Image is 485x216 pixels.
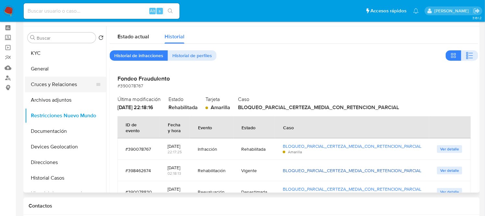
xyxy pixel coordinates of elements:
a: Notificaciones [413,8,419,14]
button: Direcciones [25,155,106,170]
button: Buscar [30,35,35,40]
button: search-icon [164,6,177,16]
span: Alt [150,8,155,14]
button: Documentación [25,123,106,139]
a: Salir [473,7,480,14]
button: Archivos adjuntos [25,92,106,108]
h1: Contactos [29,203,475,209]
button: Volver al orden por defecto [98,35,104,42]
button: KYC [25,45,106,61]
button: General [25,61,106,77]
span: Accesos rápidos [370,7,407,14]
p: fernando.ftapiamartinez@mercadolibre.com.mx [434,8,471,14]
input: Buscar usuario o caso... [24,7,180,15]
span: s [159,8,161,14]
button: Historial de conversaciones [25,186,106,201]
span: 3.161.2 [472,15,482,20]
input: Buscar [37,35,93,41]
button: Restricciones Nuevo Mundo [25,108,106,123]
button: Historial Casos [25,170,106,186]
button: Devices Geolocation [25,139,106,155]
button: Cruces y Relaciones [25,77,101,92]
